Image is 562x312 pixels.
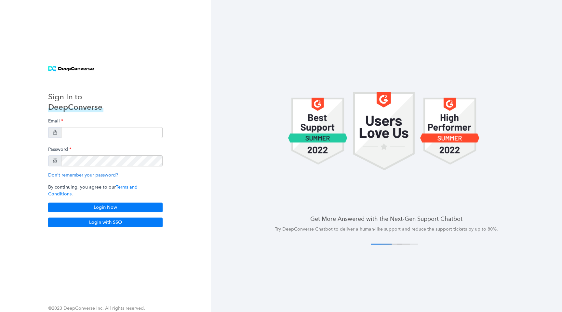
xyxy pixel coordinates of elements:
[226,215,546,223] h4: Get More Answered with the Next-Gen Support Chatbot
[397,244,418,245] button: 4
[48,218,163,227] button: Login with SSO
[48,184,163,197] p: By continuing, you agree to our .
[48,203,163,212] button: Login Now
[48,102,103,112] h3: DeepConverse
[288,92,348,170] img: carousel 1
[371,244,392,245] button: 1
[420,92,480,170] img: carousel 1
[48,305,145,311] span: ©2023 DeepConverse Inc. All rights reserved.
[381,244,402,245] button: 2
[353,92,415,170] img: carousel 1
[48,66,94,72] img: horizontal logo
[389,244,410,245] button: 3
[48,184,138,197] a: Terms and Conditions
[275,226,498,232] span: Try DeepConverse Chatbot to deliver a human-like support and reduce the support tickets by up to ...
[48,143,71,155] label: Password
[48,92,103,102] h3: Sign In to
[48,172,118,178] a: Don't remember your password?
[48,115,63,127] label: Email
